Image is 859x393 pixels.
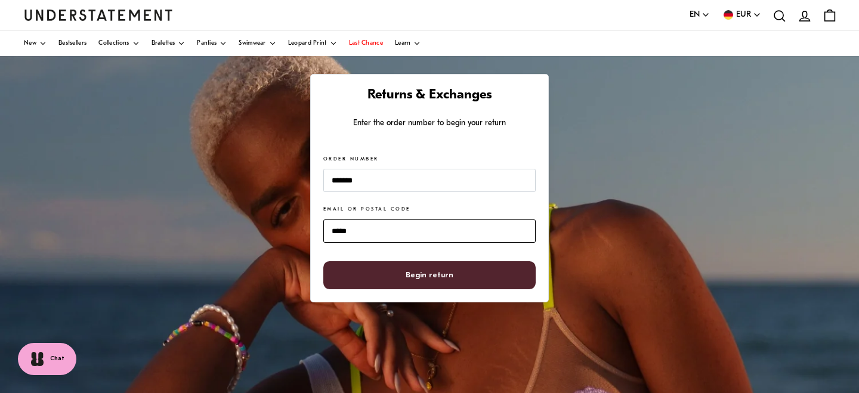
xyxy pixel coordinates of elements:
[58,31,86,56] a: Bestsellers
[239,31,276,56] a: Swimwear
[323,261,536,289] button: Begin return
[197,31,227,56] a: Panties
[323,87,536,104] h1: Returns & Exchanges
[18,343,76,375] button: Chat
[323,156,379,163] label: Order Number
[406,262,453,289] span: Begin return
[239,41,265,47] span: Swimwear
[24,10,173,20] a: Understatement Homepage
[58,41,86,47] span: Bestsellers
[349,41,383,47] span: Last Chance
[152,31,186,56] a: Bralettes
[152,41,175,47] span: Bralettes
[323,206,410,213] label: Email or Postal Code
[288,31,337,56] a: Leopard Print
[395,41,411,47] span: Learn
[323,117,536,129] p: Enter the order number to begin your return
[690,8,700,21] span: EN
[395,31,421,56] a: Learn
[50,354,64,364] span: Chat
[690,8,710,21] button: EN
[736,8,751,21] span: EUR
[197,41,217,47] span: Panties
[722,8,761,21] button: EUR
[288,41,327,47] span: Leopard Print
[98,31,139,56] a: Collections
[24,41,36,47] span: New
[24,31,47,56] a: New
[349,31,383,56] a: Last Chance
[98,41,129,47] span: Collections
